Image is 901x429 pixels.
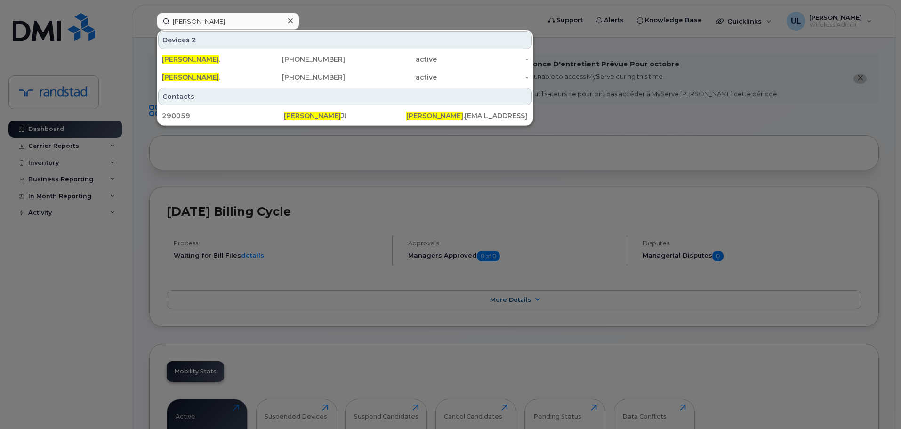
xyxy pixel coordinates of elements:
div: [PHONE_NUMBER] [254,73,346,82]
a: [PERSON_NAME].[PHONE_NUMBER]active- [158,69,532,86]
div: .[EMAIL_ADDRESS][DOMAIN_NAME] [406,111,528,121]
span: [PERSON_NAME] [284,112,341,120]
div: Ji [284,111,406,121]
div: Contacts [158,88,532,105]
a: 290059[PERSON_NAME]Ji[PERSON_NAME].[EMAIL_ADDRESS][DOMAIN_NAME] [158,107,532,124]
div: . [162,73,254,82]
span: [PERSON_NAME] [406,112,463,120]
div: - [437,55,529,64]
div: active [345,73,437,82]
div: . [162,55,254,64]
span: [PERSON_NAME] [162,73,219,81]
span: 2 [192,35,196,45]
div: active [345,55,437,64]
div: [PHONE_NUMBER] [254,55,346,64]
span: [PERSON_NAME] [162,55,219,64]
div: 290059 [162,111,284,121]
div: Devices [158,31,532,49]
a: [PERSON_NAME].[PHONE_NUMBER]active- [158,51,532,68]
div: - [437,73,529,82]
